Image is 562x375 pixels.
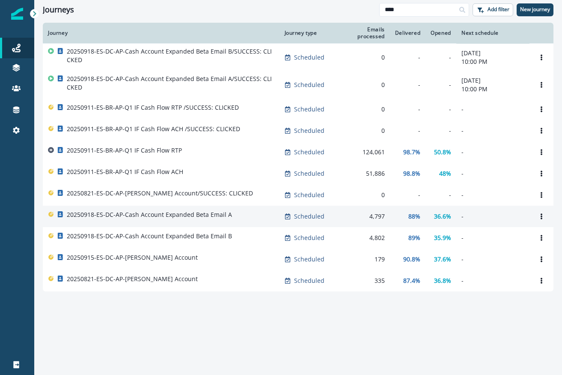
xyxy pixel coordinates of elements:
p: - [461,255,524,264]
p: - [461,126,524,135]
div: Opened [431,30,451,36]
a: 20250911-ES-BR-AP-Q1 IF Cash Flow RTP /SUCCESS: CLICKEDScheduled0---Options [43,99,553,120]
p: 20250918-ES-DC-AP-Cash Account Expanded Beta Email A/SUCCESS: CLICKED [67,75,274,92]
a: 20250918-ES-DC-AP-Cash Account Expanded Beta Email AScheduled4,79788%36.6%-Options [43,206,553,227]
p: Scheduled [294,148,324,156]
button: Add filter [473,3,513,16]
div: - [395,81,420,89]
p: 90.8% [403,255,420,264]
p: - [461,234,524,242]
p: Scheduled [294,212,324,221]
a: 20250915-ES-DC-AP-[PERSON_NAME] AccountScheduled17990.8%37.6%-Options [43,249,553,270]
p: 37.6% [434,255,451,264]
p: [DATE] [461,76,524,85]
button: Options [535,210,548,223]
a: 20250911-ES-BR-AP-Q1 IF Cash Flow ACH /SUCCESS: CLICKEDScheduled0---Options [43,120,553,141]
div: - [431,105,451,114]
button: Options [535,78,548,91]
p: Scheduled [294,276,324,285]
div: 4,797 [340,212,384,221]
div: 124,061 [340,148,384,156]
p: Scheduled [294,105,324,114]
p: 20250821-ES-DC-AP-[PERSON_NAME] Account/SUCCESS: CLICKED [67,189,253,198]
p: 87.4% [403,276,420,285]
button: Options [535,124,548,137]
p: 50.8% [434,148,451,156]
p: Scheduled [294,126,324,135]
div: - [431,53,451,62]
p: 20250911-ES-BR-AP-Q1 IF Cash Flow RTP /SUCCESS: CLICKED [67,103,239,112]
p: [DATE] [461,49,524,57]
p: Scheduled [294,191,324,199]
p: Scheduled [294,81,324,89]
p: - [461,191,524,199]
div: - [431,126,451,135]
p: Scheduled [294,169,324,178]
div: Delivered [395,30,420,36]
div: - [395,53,420,62]
a: 20250918-ES-DC-AP-Cash Account Expanded Beta Email A/SUCCESS: CLICKEDScheduled0--[DATE]10:00 PMOp... [43,71,553,99]
button: Options [535,189,548,201]
button: New journey [517,3,553,16]
div: 335 [340,276,384,285]
p: 20250918-ES-DC-AP-Cash Account Expanded Beta Email B/SUCCESS: CLICKED [67,47,274,64]
p: Scheduled [294,255,324,264]
p: New journey [520,6,550,12]
button: Options [535,231,548,244]
a: 20250821-ES-DC-AP-[PERSON_NAME] Account/SUCCESS: CLICKEDScheduled0---Options [43,184,553,206]
p: 20250918-ES-DC-AP-Cash Account Expanded Beta Email B [67,232,232,240]
div: - [395,126,420,135]
div: 179 [340,255,384,264]
button: Options [535,274,548,287]
p: - [461,212,524,221]
p: 98.7% [403,148,420,156]
div: Next schedule [461,30,524,36]
p: Scheduled [294,53,324,62]
div: 0 [340,191,384,199]
p: - [461,105,524,114]
div: - [395,191,420,199]
div: 0 [340,105,384,114]
a: 20250918-ES-DC-AP-Cash Account Expanded Beta Email B/SUCCESS: CLICKEDScheduled0--[DATE]10:00 PMOp... [43,44,553,72]
p: - [461,169,524,178]
h1: Journeys [43,5,74,15]
div: Journey type [285,30,330,36]
div: Journey [48,30,274,36]
p: 20250821-ES-DC-AP-[PERSON_NAME] Account [67,275,198,283]
p: Add filter [488,6,509,12]
div: - [431,191,451,199]
div: - [395,105,420,114]
div: - [431,81,451,89]
p: 98.8% [403,169,420,178]
p: 36.8% [434,276,451,285]
p: Scheduled [294,234,324,242]
button: Options [535,253,548,266]
a: 20250821-ES-DC-AP-[PERSON_NAME] AccountScheduled33587.4%36.8%-Options [43,270,553,291]
p: - [461,276,524,285]
p: 20250911-ES-BR-AP-Q1 IF Cash Flow ACH [67,168,183,176]
p: 10:00 PM [461,57,524,66]
a: 20250911-ES-BR-AP-Q1 IF Cash Flow RTPScheduled124,06198.7%50.8%-Options [43,141,553,163]
p: 20250915-ES-DC-AP-[PERSON_NAME] Account [67,253,198,262]
p: 89% [408,234,420,242]
p: 10:00 PM [461,85,524,93]
a: 20250918-ES-DC-AP-Cash Account Expanded Beta Email BScheduled4,80289%35.9%-Options [43,227,553,249]
div: 51,886 [340,169,384,178]
p: 35.9% [434,234,451,242]
button: Options [535,146,548,159]
div: Emails processed [340,26,384,40]
div: 0 [340,81,384,89]
div: 4,802 [340,234,384,242]
p: - [461,148,524,156]
button: Options [535,51,548,64]
p: 20250911-ES-BR-AP-Q1 IF Cash Flow ACH /SUCCESS: CLICKED [67,125,240,133]
button: Options [535,103,548,116]
a: 20250911-ES-BR-AP-Q1 IF Cash Flow ACHScheduled51,88698.8%48%-Options [43,163,553,184]
div: 0 [340,53,384,62]
p: 48% [439,169,451,178]
div: 0 [340,126,384,135]
p: 88% [408,212,420,221]
img: Inflection [11,8,23,20]
button: Options [535,167,548,180]
p: 36.6% [434,212,451,221]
